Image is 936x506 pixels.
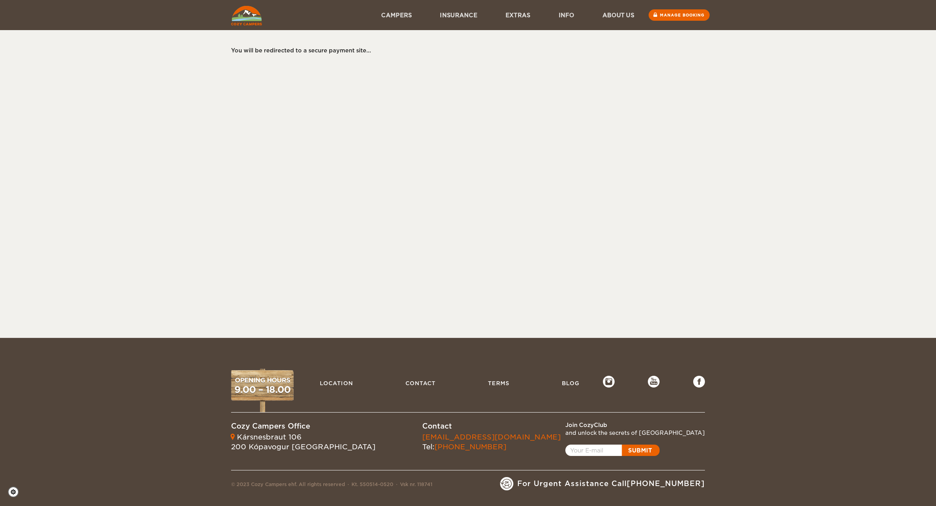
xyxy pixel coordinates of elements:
a: Contact [402,376,439,391]
a: Open popup [565,445,660,456]
div: © 2023 Cozy Campers ehf. All rights reserved Kt. 550514-0520 Vsk nr. 118741 [231,481,432,490]
div: Kársnesbraut 106 200 Kópavogur [GEOGRAPHIC_DATA] [231,432,375,452]
a: Location [316,376,357,391]
span: For Urgent Assistance Call [517,479,705,489]
div: Contact [422,421,561,431]
div: and unlock the secrets of [GEOGRAPHIC_DATA] [565,429,705,437]
div: Cozy Campers Office [231,421,375,431]
a: Manage booking [649,9,710,21]
a: [PHONE_NUMBER] [627,479,705,488]
a: Terms [484,376,513,391]
div: Join CozyClub [565,421,705,429]
a: Blog [558,376,583,391]
div: You will be redirected to a secure payment site... [231,47,697,54]
div: Tel: [422,432,561,452]
a: [EMAIL_ADDRESS][DOMAIN_NAME] [422,433,561,441]
a: [PHONE_NUMBER] [434,443,506,451]
img: Cozy Campers [231,6,262,25]
a: Cookie settings [8,486,24,497]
